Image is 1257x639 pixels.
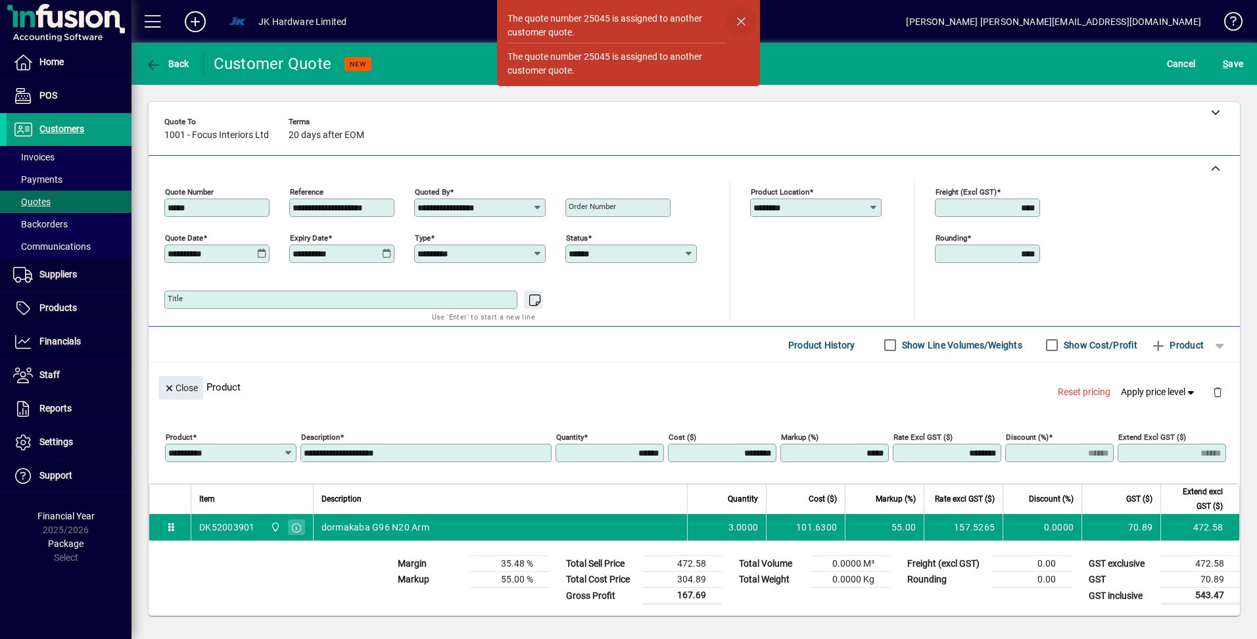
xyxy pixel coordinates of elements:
span: GST ($) [1126,492,1152,506]
div: DK52003901 [199,521,255,534]
a: Communications [7,235,131,258]
div: Product [149,363,1240,411]
a: Knowledge Base [1214,3,1241,45]
span: Backorders [13,219,68,229]
app-page-header-button: Close [155,381,206,393]
span: Invoices [13,152,55,162]
span: Close [164,377,198,399]
button: Save [1220,52,1246,76]
span: Auckland [267,520,282,534]
div: 157.5265 [932,521,995,534]
span: Products [39,302,77,313]
mat-label: Status [566,233,588,243]
td: Total Volume [732,556,811,572]
td: Markup [391,572,470,588]
span: Back [145,59,189,69]
span: 1001 - Focus Interiors Ltd [164,130,269,141]
mat-label: Quote number [165,187,214,197]
span: Support [39,470,72,481]
span: Quantity [728,492,758,506]
app-page-header-button: Delete [1202,386,1233,398]
span: ave [1223,53,1243,74]
span: Rate excl GST ($) [935,492,995,506]
span: Financial Year [37,511,95,521]
span: Reports [39,403,72,414]
td: 167.69 [643,588,722,604]
td: 0.0000 [1003,514,1081,540]
span: Financials [39,336,81,346]
a: Backorders [7,213,131,235]
td: Gross Profit [559,588,643,604]
td: Total Cost Price [559,572,643,588]
span: Markup (%) [876,492,916,506]
span: Settings [39,437,73,447]
span: S [1223,59,1228,69]
span: Cost ($) [809,492,837,506]
span: Description [321,492,362,506]
td: Freight (excl GST) [901,556,993,572]
a: Products [7,292,131,325]
mat-label: Freight (excl GST) [936,187,997,197]
a: Home [7,46,131,79]
mat-label: Product location [751,187,809,197]
mat-label: Product [166,433,193,442]
button: Add [174,10,216,34]
td: GST exclusive [1082,556,1161,572]
a: Support [7,460,131,492]
td: 101.6300 [766,514,845,540]
td: 35.48 % [470,556,549,572]
span: Item [199,492,215,506]
mat-label: Quote date [165,233,203,243]
a: Reports [7,392,131,425]
td: 472.58 [1160,514,1239,540]
a: Invoices [7,146,131,168]
mat-label: Order number [569,202,616,211]
span: Quotes [13,197,51,207]
a: Payments [7,168,131,191]
a: POS [7,80,131,112]
td: 0.0000 M³ [811,556,890,572]
td: 55.00 [845,514,924,540]
span: Product [1150,335,1204,356]
span: dormakaba G96 N20 Arm [321,521,429,534]
div: The quote number 25045 is assigned to another customer quote. [508,50,712,78]
td: Rounding [901,572,993,588]
td: 0.00 [993,572,1072,588]
td: 70.89 [1161,572,1240,588]
mat-label: Rate excl GST ($) [893,433,953,442]
button: Reset pricing [1053,381,1116,404]
td: 55.00 % [470,572,549,588]
span: Apply price level [1121,385,1197,399]
button: Product [1144,333,1210,357]
span: Discount (%) [1029,492,1074,506]
span: Staff [39,369,60,380]
mat-hint: Use 'Enter' to start a new line [432,309,535,324]
span: Suppliers [39,269,77,279]
td: 0.00 [993,556,1072,572]
button: Close [158,376,203,400]
td: 0.0000 Kg [811,572,890,588]
mat-label: Reference [290,187,323,197]
button: Delete [1202,376,1233,408]
td: Margin [391,556,470,572]
button: Apply price level [1116,381,1202,404]
button: Product History [783,333,861,357]
mat-label: Markup (%) [781,433,818,442]
a: Financials [7,325,131,358]
button: Back [142,52,193,76]
td: 472.58 [643,556,722,572]
app-page-header-button: Back [131,52,204,76]
mat-label: Title [168,294,183,303]
span: Extend excl GST ($) [1169,485,1223,513]
span: 20 days after EOM [289,130,364,141]
span: Home [39,57,64,67]
button: Profile [216,10,258,34]
a: Staff [7,359,131,392]
span: Communications [13,241,91,252]
span: Cancel [1167,53,1196,74]
td: 472.58 [1161,556,1240,572]
mat-label: Expiry date [290,233,328,243]
mat-label: Type [415,233,431,243]
span: Customers [39,124,84,134]
mat-label: Quantity [556,433,584,442]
